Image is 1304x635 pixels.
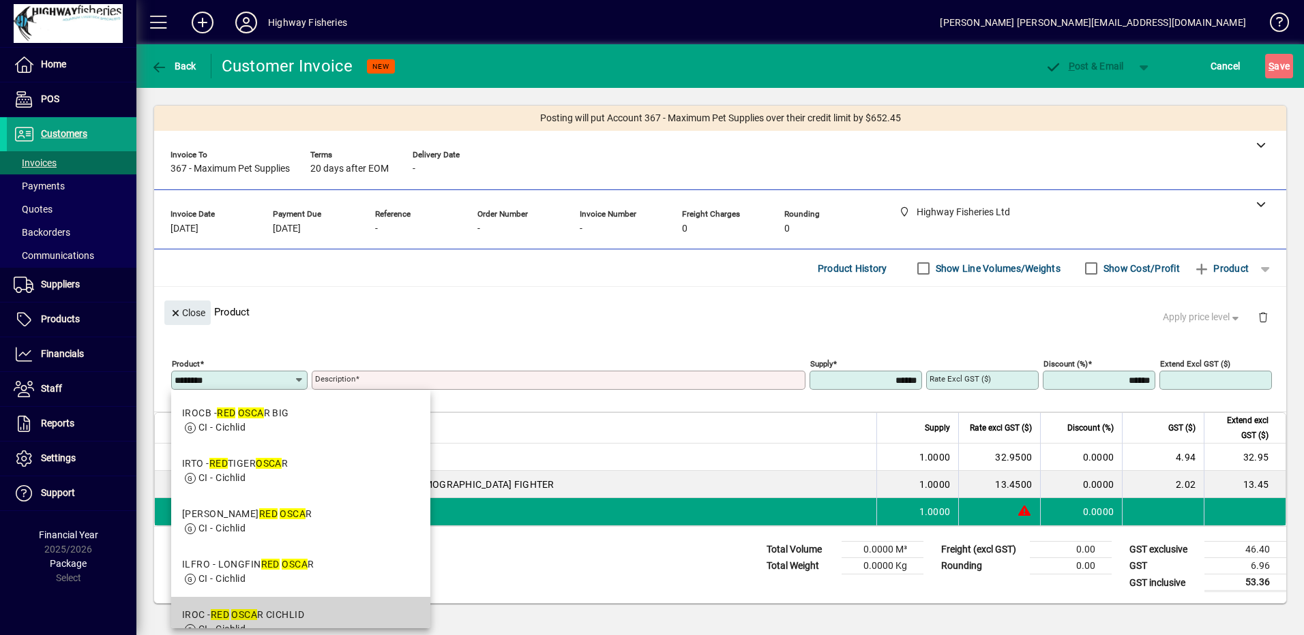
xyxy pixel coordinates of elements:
[171,395,430,446] mat-option: IROCB - RED OSCAR BIG
[413,164,415,174] span: -
[967,478,1032,491] div: 13.4500
[39,529,98,540] span: Financial Year
[182,406,289,420] div: IROCB - R BIG
[171,446,430,496] mat-option: IRTO - RED TIGER OSCAR
[1157,305,1247,330] button: Apply price level
[41,383,62,394] span: Staff
[7,48,136,82] a: Home
[7,372,136,406] a: Staff
[682,223,687,234] span: 0
[198,573,246,584] span: CI - Cichlid
[760,542,842,558] td: Total Volume
[1265,54,1293,78] button: Save
[1213,413,1269,443] span: Extend excl GST ($)
[7,198,136,221] a: Quotes
[268,12,347,33] div: Highway Fisheries
[14,227,70,238] span: Backorders
[7,244,136,267] a: Communications
[182,557,314,572] div: ILFRO - LONGFIN R
[1123,542,1204,558] td: GST exclusive
[1207,54,1244,78] button: Cancel
[14,181,65,191] span: Payments
[171,546,430,597] mat-option: ILFRO - LONGFIN RED OSCAR
[14,157,57,168] span: Invoices
[1204,471,1286,498] td: 13.45
[967,450,1032,464] div: 32.9500
[171,164,290,174] span: 367 - Maximum Pet Supplies
[41,128,87,139] span: Customers
[842,558,923,574] td: 0.0000 Kg
[919,450,951,464] span: 1.0000
[477,223,480,234] span: -
[231,609,257,620] em: OSCA
[198,623,246,634] span: CI - Cichlid
[1122,471,1204,498] td: 2.02
[273,223,301,234] span: [DATE]
[41,452,76,463] span: Settings
[198,472,246,483] span: CI - Cichlid
[154,287,1286,337] div: Product
[7,337,136,371] a: Financials
[41,313,80,324] span: Products
[198,422,246,433] span: CI - Cichlid
[50,558,87,569] span: Package
[182,456,288,471] div: IRTO - TIGER R
[41,93,59,104] span: POS
[1204,542,1286,558] td: 46.40
[1204,558,1286,574] td: 6.96
[1067,420,1114,435] span: Discount (%)
[842,542,923,558] td: 0.0000 M³
[372,62,389,71] span: NEW
[1204,444,1286,471] td: 32.95
[315,374,355,384] mat-label: Description
[1123,558,1204,574] td: GST
[810,359,833,369] mat-label: Supply
[41,418,74,429] span: Reports
[1247,311,1279,323] app-page-header-button: Delete
[7,174,136,198] a: Payments
[41,348,84,359] span: Financials
[172,359,200,369] mat-label: Product
[375,223,378,234] span: -
[1043,359,1088,369] mat-label: Discount (%)
[760,558,842,574] td: Total Weight
[1069,61,1075,72] span: P
[1247,300,1279,333] button: Delete
[1045,61,1124,72] span: ost & Email
[198,523,246,533] span: CI - Cichlid
[147,54,200,78] button: Back
[934,542,1030,558] td: Freight (excl GST)
[925,420,950,435] span: Supply
[280,508,306,519] em: OSCA
[7,151,136,174] a: Invoices
[7,221,136,244] a: Backorders
[970,420,1032,435] span: Rate excl GST ($)
[540,111,901,125] span: Posting will put Account 367 - Maximum Pet Supplies over their credit limit by $652.45
[171,223,198,234] span: [DATE]
[211,609,229,620] em: RED
[934,558,1030,574] td: Rounding
[151,61,196,72] span: Back
[1030,542,1112,558] td: 0.00
[182,507,312,521] div: [PERSON_NAME] R
[181,10,224,35] button: Add
[14,204,53,215] span: Quotes
[930,374,991,384] mat-label: Rate excl GST ($)
[933,262,1061,275] label: Show Line Volumes/Weights
[170,302,205,324] span: Close
[1204,574,1286,591] td: 53.36
[182,608,304,622] div: IROC - R CICHLID
[940,12,1246,33] div: [PERSON_NAME] [PERSON_NAME][EMAIL_ADDRESS][DOMAIN_NAME]
[1211,55,1241,77] span: Cancel
[14,250,94,261] span: Communications
[261,559,280,570] em: RED
[1269,61,1274,72] span: S
[812,256,893,281] button: Product History
[209,458,228,469] em: RED
[41,279,80,290] span: Suppliers
[7,268,136,302] a: Suppliers
[818,258,887,279] span: Product History
[1040,471,1122,498] td: 0.0000
[222,55,353,77] div: Customer Invoice
[315,390,795,404] mat-error: Required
